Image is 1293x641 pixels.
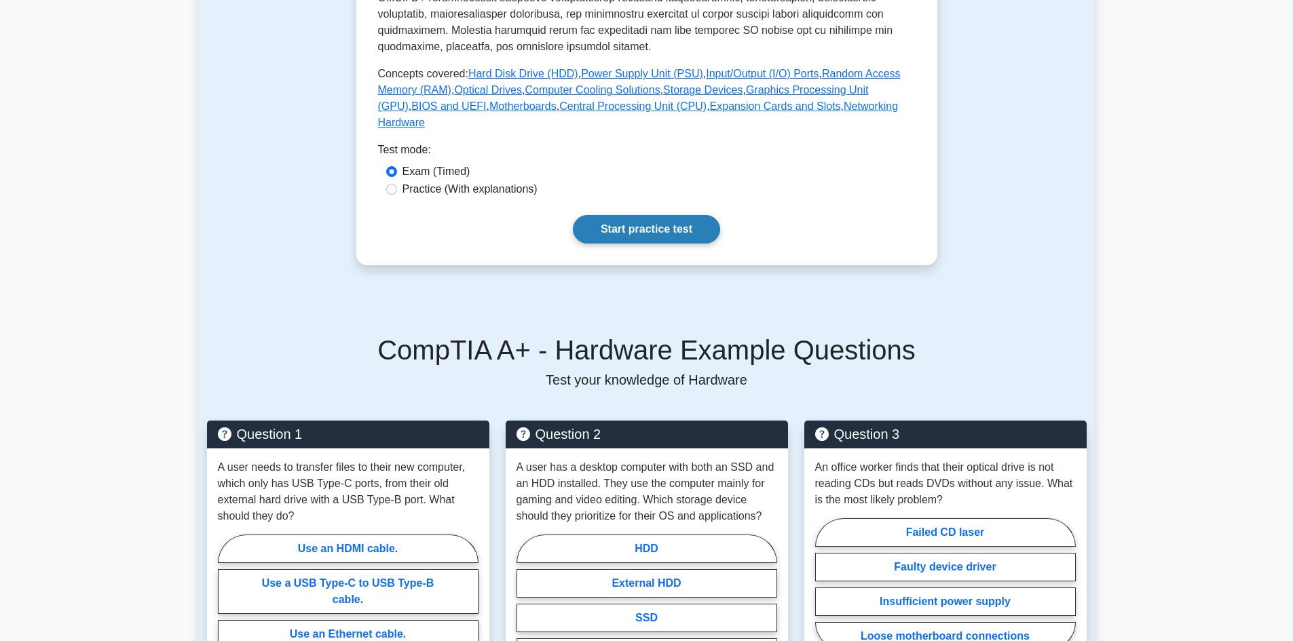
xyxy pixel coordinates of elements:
a: Hard Disk Drive (HDD) [468,68,578,79]
p: A user has a desktop computer with both an SSD and an HDD installed. They use the computer mainly... [517,459,777,524]
p: Concepts covered: , , , , , , , , , , , , [378,66,916,131]
h5: Question 3 [815,426,1076,442]
label: Failed CD laser [815,518,1076,547]
label: Exam (Timed) [402,163,470,180]
h5: Question 2 [517,426,777,442]
a: Input/Output (I/O) Ports [706,68,819,79]
label: Practice (With explanations) [402,181,538,197]
label: External HDD [517,569,777,598]
a: Expansion Cards and Slots [710,100,841,112]
label: Use an HDMI cable. [218,535,479,563]
label: SSD [517,604,777,632]
a: Start practice test [573,215,720,244]
a: Motherboards [489,100,557,112]
a: Storage Devices [663,84,743,96]
label: Insufficient power supply [815,587,1076,616]
label: Use a USB Type-C to USB Type-B cable. [218,569,479,614]
h5: CompTIA A+ - Hardware Example Questions [207,334,1087,366]
p: A user needs to transfer files to their new computer, which only has USB Type-C ports, from their... [218,459,479,524]
h5: Question 1 [218,426,479,442]
label: Faulty device driver [815,553,1076,581]
label: HDD [517,535,777,563]
p: An office worker finds that their optical drive is not reading CDs but reads DVDs without any iss... [815,459,1076,508]
a: Optical Drives [454,84,522,96]
a: Power Supply Unit (PSU) [581,68,703,79]
p: Test your knowledge of Hardware [207,372,1087,388]
a: Graphics Processing Unit (GPU) [378,84,869,112]
a: Central Processing Unit (CPU) [559,100,707,112]
a: Computer Cooling Solutions [525,84,660,96]
div: Test mode: [378,142,916,163]
a: BIOS and UEFI [411,100,486,112]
